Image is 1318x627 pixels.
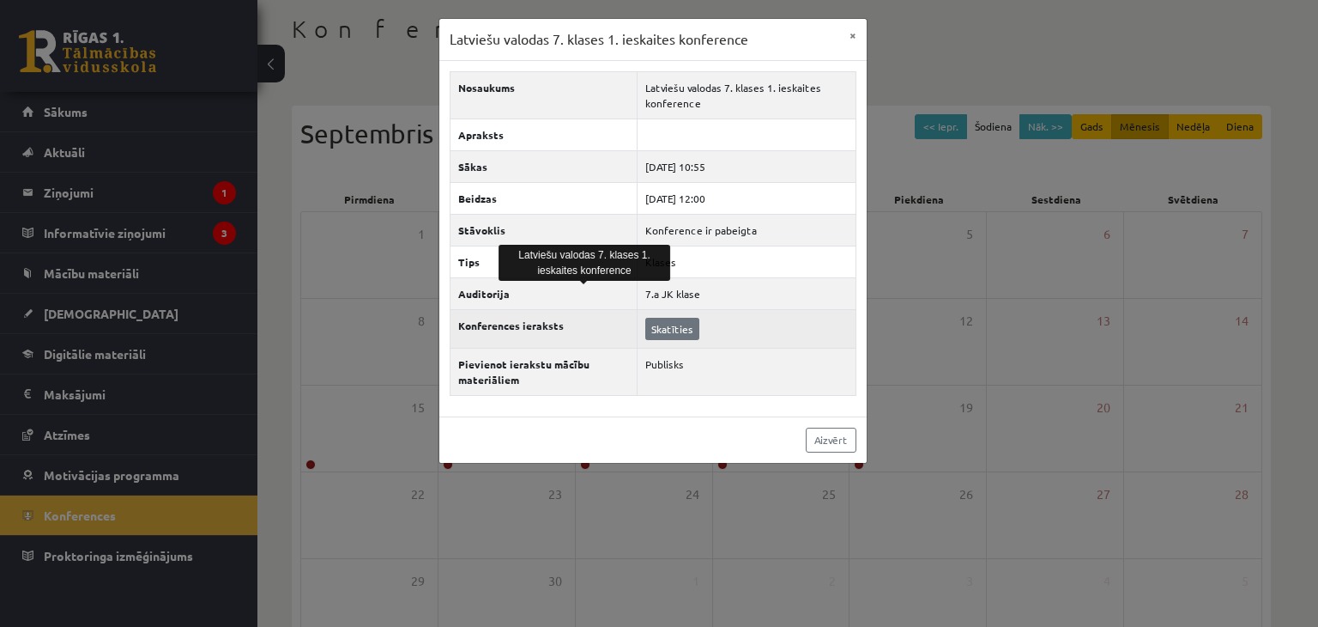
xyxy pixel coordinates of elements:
h3: Latviešu valodas 7. klases 1. ieskaites konference [450,29,748,50]
div: Latviešu valodas 7. klases 1. ieskaites konference [499,245,670,281]
td: Latviešu valodas 7. klases 1. ieskaites konference [637,71,855,119]
td: [DATE] 10:55 [637,150,855,182]
td: Publisks [637,348,855,395]
th: Nosaukums [450,71,637,119]
button: × [839,19,867,52]
th: Beidzas [450,182,637,214]
td: Konference ir pabeigta [637,214,855,246]
td: [DATE] 12:00 [637,182,855,214]
a: Aizvērt [806,428,856,453]
a: Skatīties [645,318,699,340]
td: Klases [637,246,855,277]
td: 7.a JK klase [637,277,855,309]
th: Konferences ieraksts [450,309,637,348]
th: Auditorija [450,277,637,309]
th: Tips [450,246,637,277]
th: Sākas [450,150,637,182]
th: Pievienot ierakstu mācību materiāliem [450,348,637,395]
th: Stāvoklis [450,214,637,246]
th: Apraksts [450,119,637,150]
